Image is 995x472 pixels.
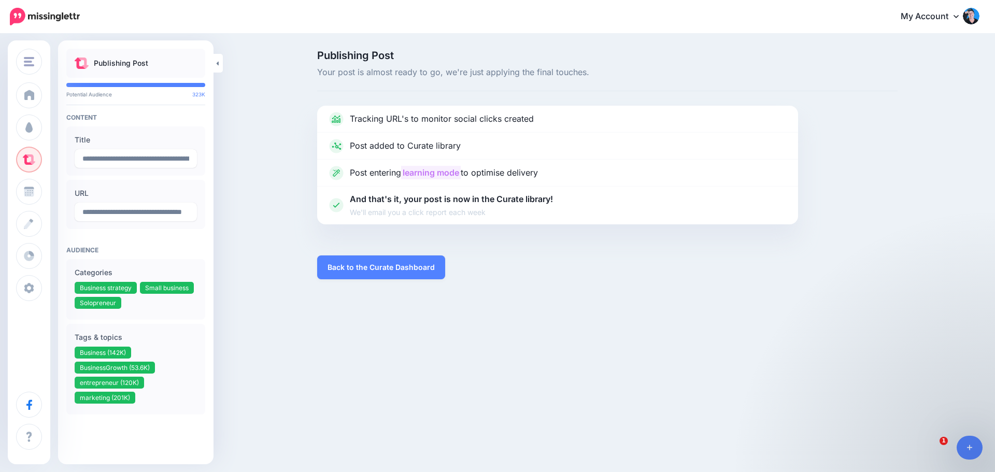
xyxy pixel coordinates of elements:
label: Categories [75,266,197,279]
span: Business (142K) [80,349,126,356]
label: Tags & topics [75,331,197,344]
span: marketing (201K) [80,394,130,402]
mark: learning mode [401,166,461,179]
p: And that's it, your post is now in the Curate library! [350,193,553,218]
h4: Content [66,113,205,121]
img: Missinglettr [10,8,80,25]
span: 323K [192,91,205,97]
span: entrepreneur (120K) [80,379,139,387]
p: Publishing Post [94,57,148,69]
p: Tracking URL's to monitor social clicks created [350,112,534,126]
label: Title [75,134,197,146]
span: BusinessGrowth (53.6K) [80,364,150,371]
span: Business strategy [80,284,132,292]
a: My Account [890,4,979,30]
label: URL [75,187,197,199]
h4: Audience [66,246,205,254]
img: menu.png [24,57,34,66]
img: curate.png [75,58,89,69]
a: Back to the Curate Dashboard [317,255,445,279]
span: 1 [940,437,948,445]
span: Solopreneur [80,299,116,307]
span: We'll email you a click report each week [350,206,553,218]
p: Post added to Curate library [350,139,461,153]
span: Your post is almost ready to go, we're just applying the final touches. [317,66,898,79]
p: Post entering to optimise delivery [350,166,538,180]
span: Small business [145,284,189,292]
p: Potential Audience [66,91,205,97]
iframe: Intercom live chat [918,437,943,462]
iframe: Intercom notifications message [751,371,959,444]
span: Publishing Post [317,50,898,61]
